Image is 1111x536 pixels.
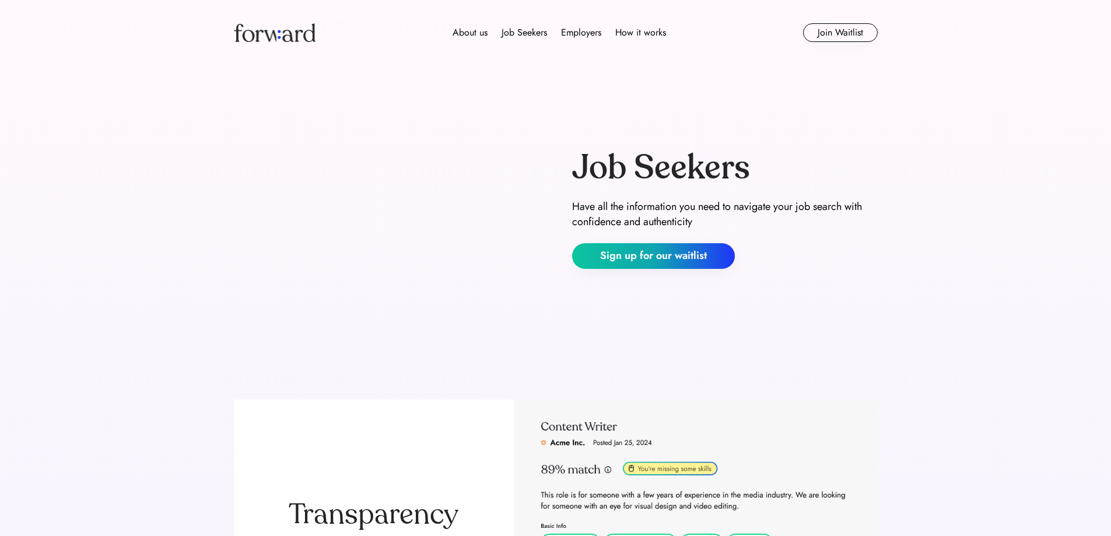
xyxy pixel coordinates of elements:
[502,26,547,40] div: Job Seekers
[572,243,735,269] button: Sign up for our waitlist
[572,199,878,229] div: Have all the information you need to navigate your job search with confidence and authenticity
[561,26,601,40] div: Employers
[803,23,878,42] button: Join Waitlist
[572,150,750,186] div: Job Seekers
[234,89,539,330] img: yH5BAEAAAAALAAAAAABAAEAAAIBRAA7
[615,26,666,40] div: How it works
[453,26,488,40] div: About us
[234,23,316,42] img: Forward logo
[257,498,490,531] div: Transparency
